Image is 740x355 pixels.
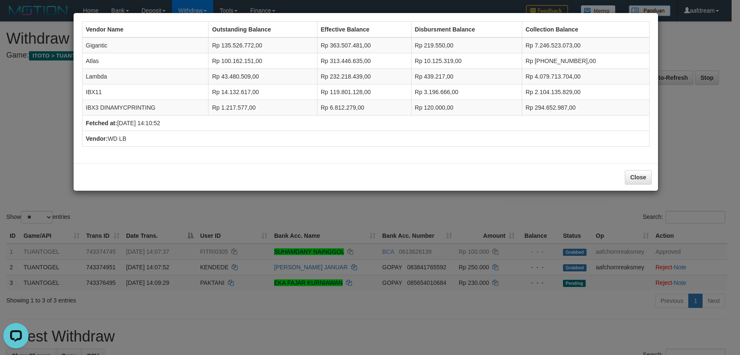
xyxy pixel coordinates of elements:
td: Rp 363.507.481,00 [317,37,411,53]
td: IBX11 [82,84,209,100]
th: Disbursment Balance [411,22,522,38]
td: Rp 43.480.509,00 [209,69,317,84]
td: WD LB [82,131,650,147]
td: Rp [PHONE_NUMBER],00 [522,53,649,69]
td: Rp 232.218.439,00 [317,69,411,84]
td: Rp 2.104.135.829,00 [522,84,649,100]
td: IBX3 DINAMYCPRINTING [82,100,209,116]
b: Fetched at: [86,120,117,126]
td: Gigantic [82,37,209,53]
th: Effective Balance [317,22,411,38]
td: Rp 100.162.151,00 [209,53,317,69]
td: Rp 14.132.617,00 [209,84,317,100]
td: Rp 439.217,00 [411,69,522,84]
td: Rp 1.217.577,00 [209,100,317,116]
td: Lambda [82,69,209,84]
td: Rp 3.196.666,00 [411,84,522,100]
b: Vendor: [86,135,108,142]
td: Rp 7.246.523.073,00 [522,37,649,53]
td: Rp 6.812.279,00 [317,100,411,116]
td: Atlas [82,53,209,69]
td: [DATE] 14:10:52 [82,116,650,131]
td: Rp 294.652.987,00 [522,100,649,116]
th: Vendor Name [82,22,209,38]
th: Collection Balance [522,22,649,38]
td: Rp 135.526.772,00 [209,37,317,53]
th: Outstanding Balance [209,22,317,38]
td: Rp 219.550,00 [411,37,522,53]
td: Rp 313.446.635,00 [317,53,411,69]
td: Rp 120.000,00 [411,100,522,116]
button: Open LiveChat chat widget [3,3,29,29]
td: Rp 10.125.319,00 [411,53,522,69]
button: Close [625,170,652,184]
td: Rp 4.079.713.704,00 [522,69,649,84]
td: Rp 119.801.128,00 [317,84,411,100]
